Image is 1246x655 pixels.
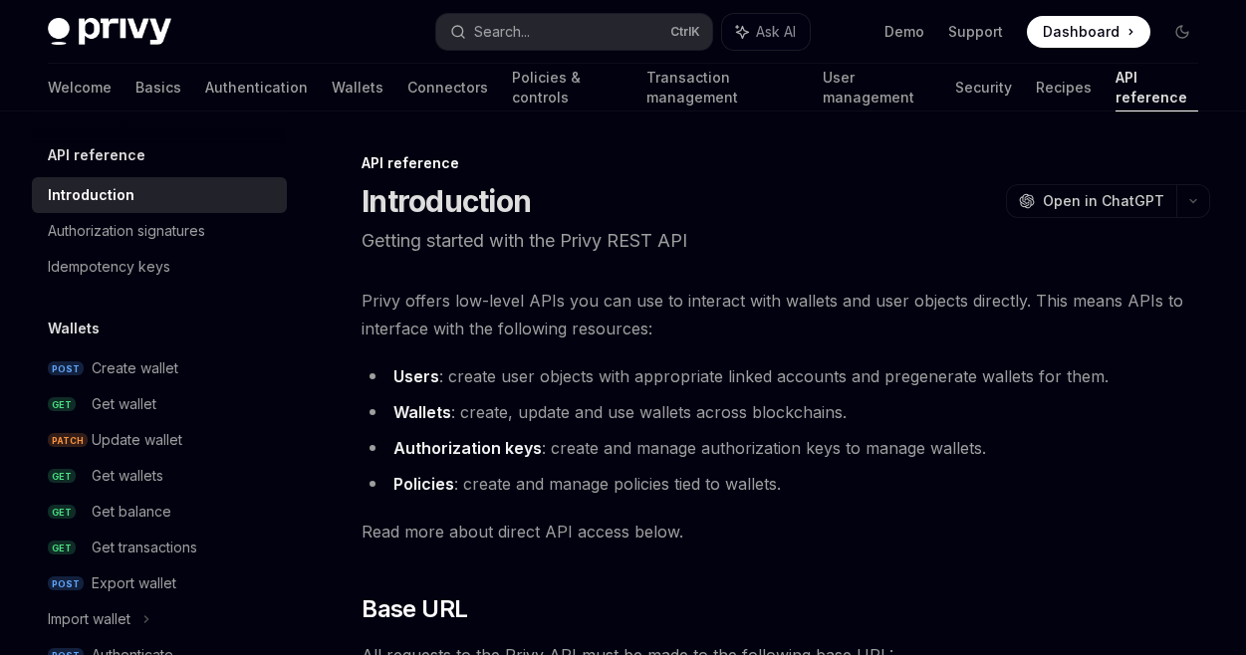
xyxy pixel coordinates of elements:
button: Open in ChatGPT [1006,184,1176,218]
button: Toggle dark mode [1166,16,1198,48]
h5: API reference [48,143,145,167]
div: Create wallet [92,356,178,380]
a: User management [823,64,931,111]
div: Get wallet [92,392,156,416]
span: GET [48,397,76,412]
img: dark logo [48,18,171,46]
strong: Authorization keys [393,438,542,458]
p: Getting started with the Privy REST API [362,227,1210,255]
li: : create and manage policies tied to wallets. [362,470,1210,498]
a: API reference [1116,64,1198,111]
a: Dashboard [1027,16,1150,48]
h5: Wallets [48,317,100,340]
a: Connectors [407,64,488,111]
div: Export wallet [92,571,176,595]
a: GETGet transactions [32,530,287,565]
a: Idempotency keys [32,249,287,285]
button: Ask AI [722,14,810,50]
li: : create, update and use wallets across blockchains. [362,398,1210,426]
a: Transaction management [646,64,799,111]
a: Recipes [1036,64,1092,111]
a: Introduction [32,177,287,213]
span: GET [48,505,76,520]
span: POST [48,576,84,591]
div: Update wallet [92,428,182,452]
div: Idempotency keys [48,255,170,279]
span: Open in ChatGPT [1043,191,1164,211]
div: Get transactions [92,536,197,559]
span: Ask AI [756,22,796,42]
span: Base URL [362,593,467,625]
a: Welcome [48,64,112,111]
a: Demo [884,22,924,42]
span: GET [48,541,76,555]
li: : create user objects with appropriate linked accounts and pregenerate wallets for them. [362,362,1210,390]
a: Policies & controls [512,64,623,111]
a: POSTExport wallet [32,565,287,601]
a: Wallets [332,64,383,111]
span: Ctrl K [670,24,700,40]
a: GETGet wallets [32,458,287,494]
span: POST [48,361,84,376]
div: Search... [474,20,530,44]
span: Privy offers low-level APIs you can use to interact with wallets and user objects directly. This ... [362,287,1210,342]
a: GETGet wallet [32,386,287,422]
li: : create and manage authorization keys to manage wallets. [362,434,1210,462]
div: API reference [362,153,1210,173]
div: Authorization signatures [48,219,205,243]
strong: Policies [393,474,454,494]
a: Support [948,22,1003,42]
button: Search...CtrlK [436,14,711,50]
a: GETGet balance [32,494,287,530]
div: Get wallets [92,464,163,488]
span: GET [48,469,76,484]
span: Dashboard [1043,22,1120,42]
h1: Introduction [362,183,531,219]
strong: Users [393,366,439,386]
a: Security [955,64,1012,111]
div: Introduction [48,183,134,207]
span: PATCH [48,433,88,448]
div: Get balance [92,500,171,524]
a: POSTCreate wallet [32,350,287,386]
strong: Wallets [393,402,451,422]
a: PATCHUpdate wallet [32,422,287,458]
span: Read more about direct API access below. [362,518,1210,546]
a: Authentication [205,64,308,111]
a: Authorization signatures [32,213,287,249]
a: Basics [135,64,181,111]
div: Import wallet [48,607,130,631]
